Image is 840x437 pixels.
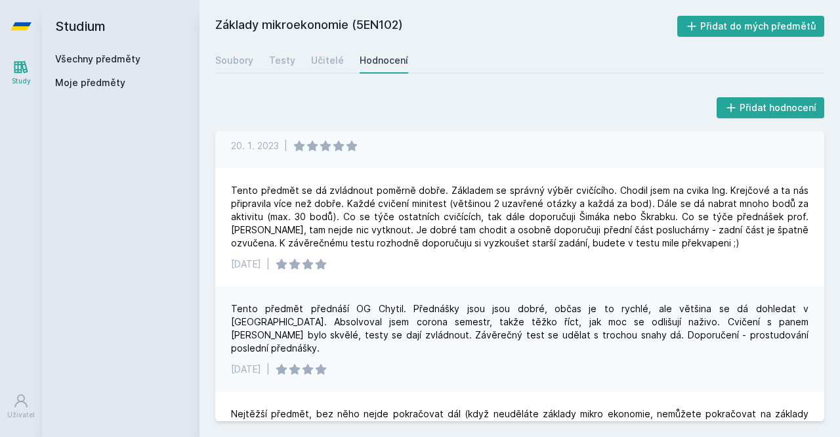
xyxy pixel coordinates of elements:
div: | [266,363,270,376]
a: Uživatel [3,386,39,426]
div: Study [12,76,31,86]
div: | [266,258,270,271]
a: Study [3,53,39,93]
div: Testy [269,54,295,67]
a: Soubory [215,47,253,74]
h2: Základy mikroekonomie (5EN102) [215,16,677,37]
a: Všechny předměty [55,53,140,64]
div: Uživatel [7,410,35,420]
div: Soubory [215,54,253,67]
div: Tento předmět přednáší OG Chytil. Přednášky jsou jsou dobré, občas je to rychlé, ale většina se d... [231,302,808,355]
button: Přidat do mých předmětů [677,16,825,37]
div: [DATE] [231,363,261,376]
div: Hodnocení [360,54,408,67]
div: | [284,139,287,152]
span: Moje předměty [55,76,125,89]
a: Hodnocení [360,47,408,74]
a: Učitelé [311,47,344,74]
div: Tento předmět se dá zvládnout poměrně dobře. Základem se správný výběr cvičícího. Chodil jsem na ... [231,184,808,250]
a: Testy [269,47,295,74]
button: Přidat hodnocení [717,97,825,118]
div: Učitelé [311,54,344,67]
div: 20. 1. 2023 [231,139,279,152]
div: [DATE] [231,258,261,271]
